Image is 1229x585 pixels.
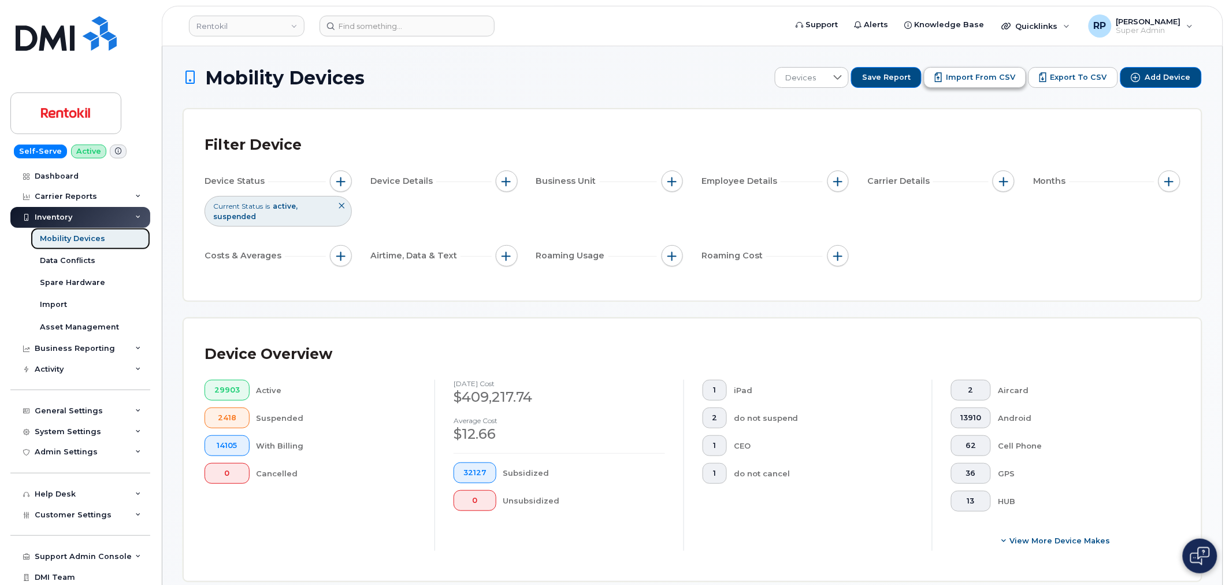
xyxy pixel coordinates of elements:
[205,463,250,484] button: 0
[205,130,302,160] div: Filter Device
[213,212,256,221] span: suspended
[867,175,933,187] span: Carrier Details
[998,435,1162,456] div: Cell Phone
[1050,72,1107,83] span: Export to CSV
[961,469,982,478] span: 36
[946,72,1015,83] span: Import from CSV
[701,250,766,262] span: Roaming Cost
[454,424,664,444] div: $12.66
[951,491,992,512] button: 13
[951,380,992,401] button: 2
[454,387,664,407] div: $409,217.74
[734,380,914,401] div: iPad
[205,175,268,187] span: Device Status
[205,339,332,369] div: Device Overview
[214,413,240,423] span: 2418
[734,463,914,484] div: do not cancel
[961,386,982,395] span: 2
[951,530,1162,551] button: View More Device Makes
[1029,67,1118,88] button: Export to CSV
[851,67,922,88] button: Save Report
[370,250,461,262] span: Airtime, Data & Text
[712,413,717,423] span: 2
[1190,547,1210,565] img: Open chat
[257,380,417,401] div: Active
[503,462,665,483] div: Subsidized
[205,435,250,456] button: 14105
[1033,175,1070,187] span: Months
[703,435,727,456] button: 1
[961,497,982,506] span: 13
[924,67,1026,88] button: Import from CSV
[536,250,608,262] span: Roaming Usage
[1010,535,1111,546] span: View More Device Makes
[205,68,365,88] span: Mobility Devices
[454,490,496,511] button: 0
[205,250,285,262] span: Costs & Averages
[961,441,982,450] span: 62
[703,408,727,428] button: 2
[701,175,781,187] span: Employee Details
[265,201,270,211] span: is
[998,380,1162,401] div: Aircard
[454,417,664,424] h4: Average cost
[734,408,914,428] div: do not suspend
[370,175,436,187] span: Device Details
[703,380,727,401] button: 1
[214,469,240,478] span: 0
[257,408,417,428] div: Suspended
[205,408,250,428] button: 2418
[205,380,250,401] button: 29903
[712,386,717,395] span: 1
[712,469,717,478] span: 1
[1120,67,1202,88] button: Add Device
[214,386,240,395] span: 29903
[1145,72,1191,83] span: Add Device
[257,435,417,456] div: With Billing
[214,441,240,450] span: 14105
[463,468,487,477] span: 32127
[454,380,664,387] h4: [DATE] cost
[862,72,911,83] span: Save Report
[951,435,992,456] button: 62
[951,463,992,484] button: 36
[536,175,600,187] span: Business Unit
[998,408,1162,428] div: Android
[503,490,665,511] div: Unsubsidized
[712,441,717,450] span: 1
[273,202,298,210] span: active
[213,201,263,211] span: Current Status
[703,463,727,484] button: 1
[454,462,496,483] button: 32127
[734,435,914,456] div: CEO
[998,463,1162,484] div: GPS
[257,463,417,484] div: Cancelled
[998,491,1162,512] div: HUB
[463,496,487,505] span: 0
[775,68,827,88] span: Devices
[951,408,992,428] button: 13910
[961,413,982,423] span: 13910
